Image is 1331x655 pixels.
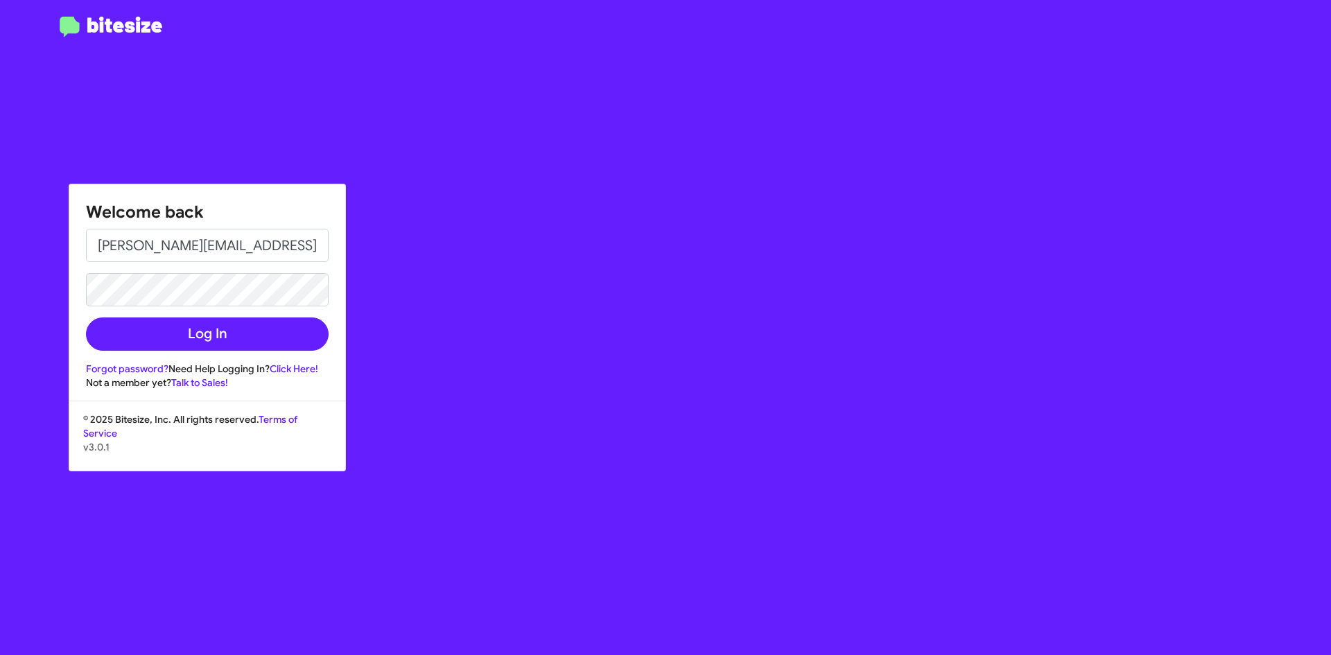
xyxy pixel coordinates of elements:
a: Click Here! [270,363,318,375]
button: Log In [86,317,329,351]
a: Forgot password? [86,363,168,375]
input: Email address [86,229,329,262]
h1: Welcome back [86,201,329,223]
div: Not a member yet? [86,376,329,390]
p: v3.0.1 [83,440,331,454]
div: © 2025 Bitesize, Inc. All rights reserved. [69,412,345,471]
a: Talk to Sales! [171,376,228,389]
div: Need Help Logging In? [86,362,329,376]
